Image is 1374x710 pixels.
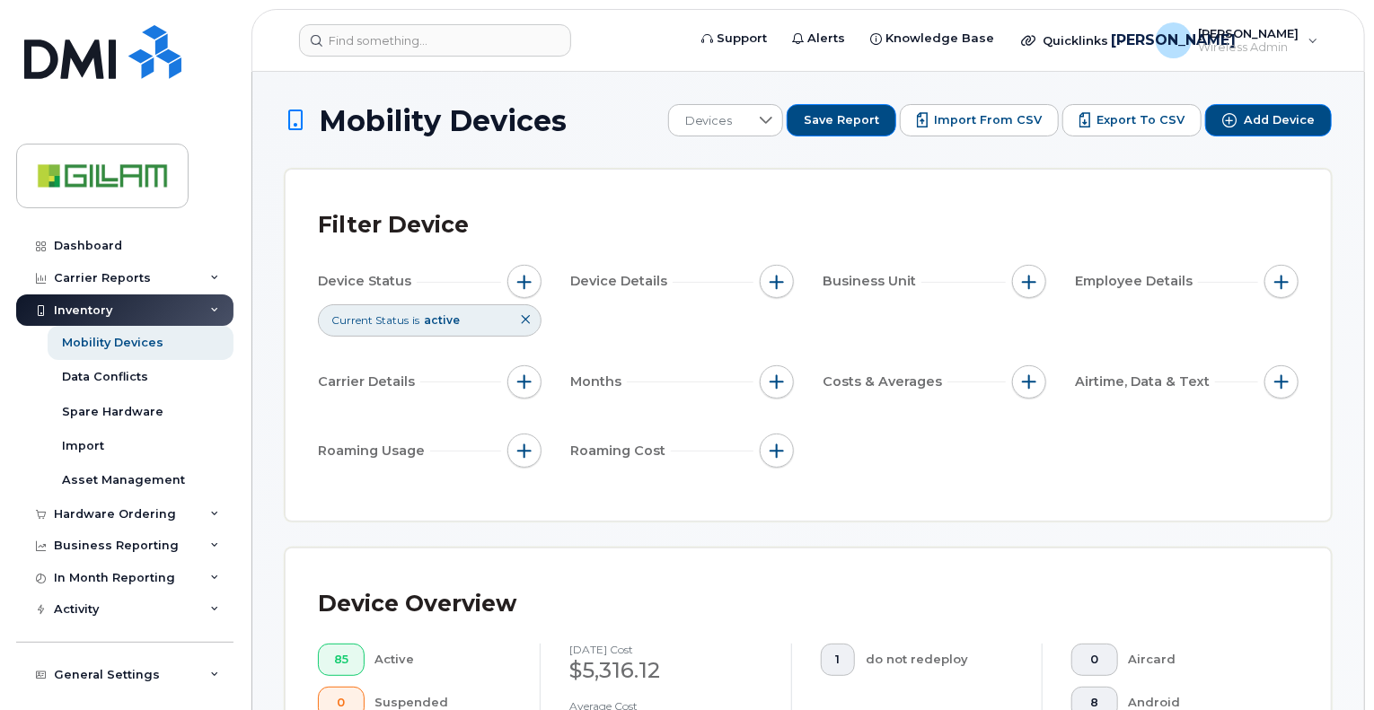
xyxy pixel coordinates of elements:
button: Export to CSV [1062,104,1202,136]
span: Roaming Usage [318,442,430,460]
span: 1 [835,653,840,667]
span: Import from CSV [934,112,1042,128]
span: Device Details [570,272,673,291]
div: Filter Device [318,202,469,249]
span: Devices [669,105,749,137]
span: Costs & Averages [823,373,947,391]
div: Device Overview [318,581,516,627]
span: Business Unit [823,272,921,291]
span: Mobility Devices [319,105,567,136]
button: Add Device [1205,104,1332,136]
span: 0 [1087,653,1103,667]
span: Months [570,373,627,391]
button: Save Report [787,104,896,136]
span: Employee Details [1075,272,1198,291]
span: active [424,313,460,327]
div: Aircard [1129,644,1271,676]
span: 8 [1087,696,1103,710]
span: Add Device [1244,112,1315,128]
button: 0 [1071,644,1118,676]
div: $5,316.12 [569,655,762,686]
span: Carrier Details [318,373,420,391]
h4: [DATE] cost [569,644,762,655]
span: Roaming Cost [570,442,671,460]
button: Import from CSV [900,104,1059,136]
span: Current Status [331,312,409,328]
button: 85 [318,644,365,676]
span: Airtime, Data & Text [1075,373,1215,391]
span: Save Report [804,112,879,128]
button: 1 [821,644,856,676]
span: 0 [333,696,349,710]
div: Active [375,644,512,676]
div: do not redeploy [866,644,1013,676]
span: Device Status [318,272,417,291]
span: is [412,312,419,328]
span: 85 [333,653,349,667]
span: Export to CSV [1097,112,1185,128]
